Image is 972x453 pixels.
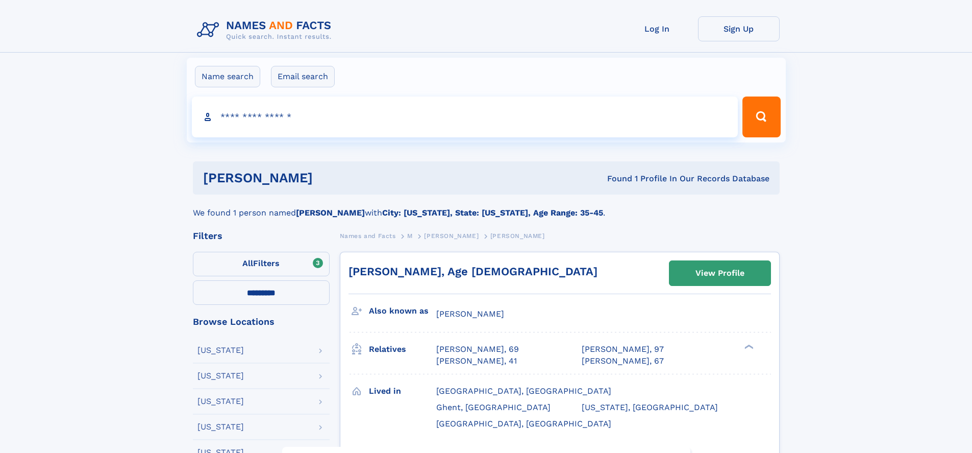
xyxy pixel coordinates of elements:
[195,66,260,87] label: Name search
[369,383,436,400] h3: Lived in
[197,423,244,431] div: [US_STATE]
[348,265,597,278] a: [PERSON_NAME], Age [DEMOGRAPHIC_DATA]
[742,97,780,137] button: Search Button
[197,346,244,354] div: [US_STATE]
[436,402,551,412] span: Ghent, [GEOGRAPHIC_DATA]
[197,397,244,406] div: [US_STATE]
[582,402,718,412] span: [US_STATE], [GEOGRAPHIC_DATA]
[698,16,780,41] a: Sign Up
[436,419,611,428] span: [GEOGRAPHIC_DATA], [GEOGRAPHIC_DATA]
[192,97,738,137] input: search input
[382,208,603,218] b: City: [US_STATE], State: [US_STATE], Age Range: 35-45
[242,258,253,268] span: All
[193,252,330,276] label: Filters
[460,173,769,184] div: Found 1 Profile In Our Records Database
[436,386,611,396] span: [GEOGRAPHIC_DATA], [GEOGRAPHIC_DATA]
[436,309,504,319] span: [PERSON_NAME]
[193,317,330,326] div: Browse Locations
[424,232,479,240] span: [PERSON_NAME]
[340,229,396,242] a: Names and Facts
[490,232,545,240] span: [PERSON_NAME]
[407,229,413,242] a: M
[271,66,335,87] label: Email search
[193,195,780,219] div: We found 1 person named with .
[424,229,479,242] a: [PERSON_NAME]
[616,16,698,41] a: Log In
[436,344,519,355] a: [PERSON_NAME], 69
[296,208,365,218] b: [PERSON_NAME]
[203,172,460,184] h1: [PERSON_NAME]
[582,344,664,355] a: [PERSON_NAME], 97
[582,355,664,367] a: [PERSON_NAME], 67
[742,344,754,350] div: ❯
[197,372,244,380] div: [US_STATE]
[193,16,340,44] img: Logo Names and Facts
[369,302,436,320] h3: Also known as
[695,261,744,285] div: View Profile
[436,355,517,367] a: [PERSON_NAME], 41
[369,341,436,358] h3: Relatives
[193,231,330,241] div: Filters
[669,261,770,285] a: View Profile
[407,232,413,240] span: M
